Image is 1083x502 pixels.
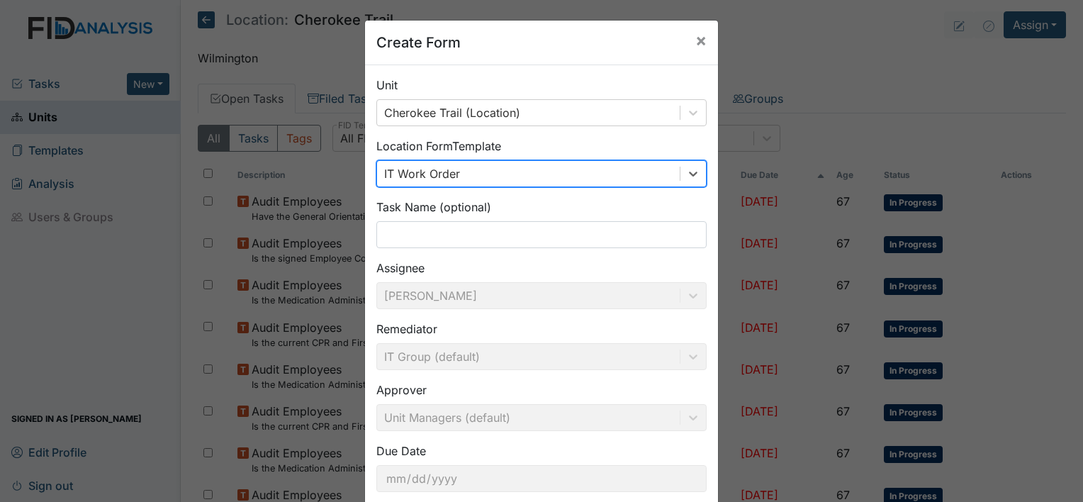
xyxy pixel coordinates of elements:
[376,199,491,216] label: Task Name (optional)
[376,260,425,277] label: Assignee
[376,442,426,459] label: Due Date
[376,320,437,338] label: Remediator
[376,381,427,398] label: Approver
[684,21,718,60] button: Close
[695,30,707,50] span: ×
[376,77,398,94] label: Unit
[384,165,460,182] div: IT Work Order
[384,104,520,121] div: Cherokee Trail (Location)
[376,138,501,155] label: Location Form Template
[376,32,461,53] h5: Create Form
